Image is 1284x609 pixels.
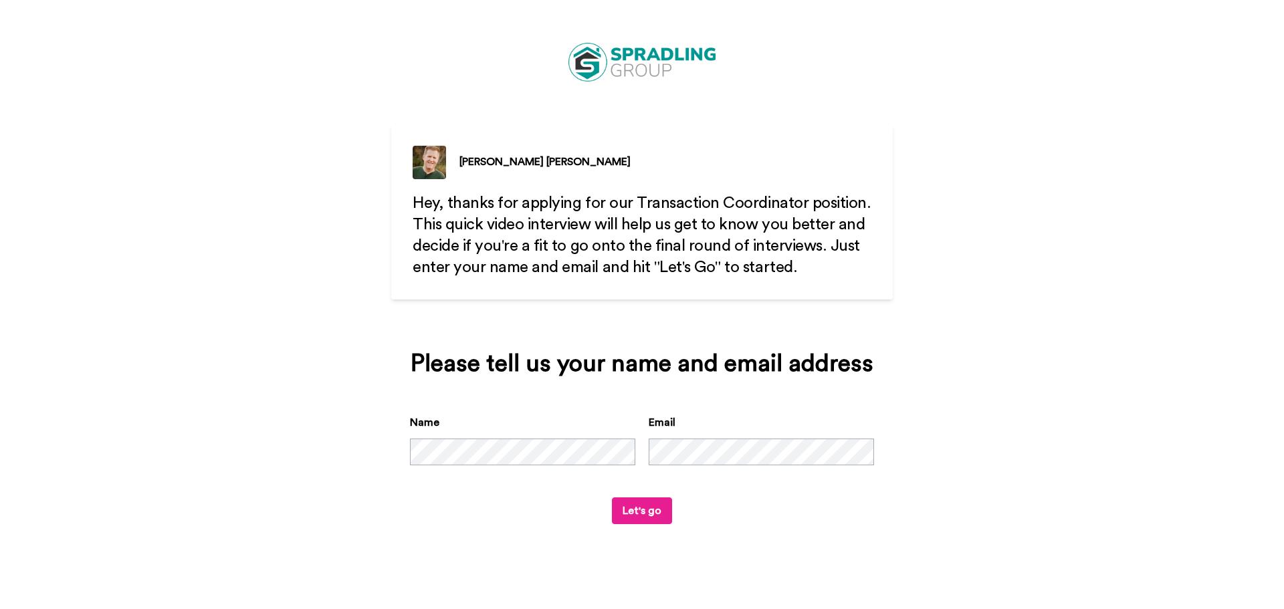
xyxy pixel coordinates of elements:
[568,43,716,82] img: https://cdn.bonjoro.com/media/03eb03f3-76ae-4068-bcec-0a217477c8d4/984e289f-825f-4648-a94f-ac7822...
[410,350,874,377] div: Please tell us your name and email address
[459,154,631,170] div: [PERSON_NAME] [PERSON_NAME]
[413,195,875,275] span: Hey, thanks for applying for our Transaction Coordinator position. This quick video interview wil...
[649,414,675,431] label: Email
[410,414,439,431] label: Name
[612,497,672,524] button: Let's go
